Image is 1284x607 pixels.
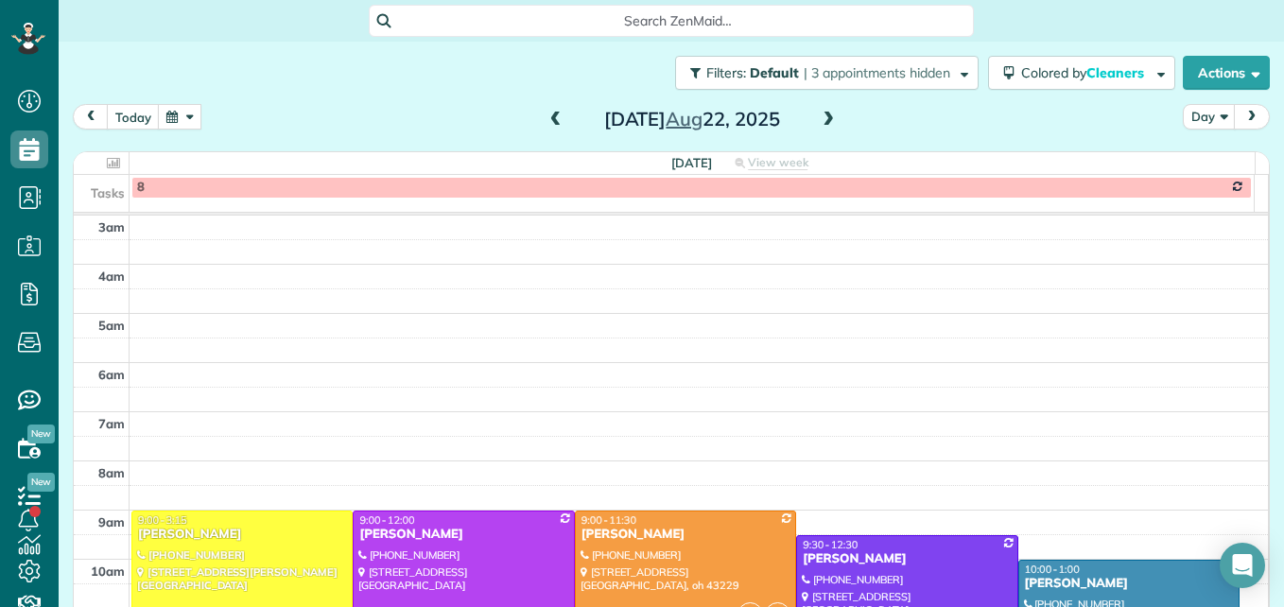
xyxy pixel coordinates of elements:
span: 9:30 - 12:30 [803,538,858,551]
span: 3am [98,219,125,234]
a: Filters: Default | 3 appointments hidden [666,56,979,90]
div: [PERSON_NAME] [358,527,568,543]
button: prev [73,104,109,130]
span: Colored by [1021,64,1151,81]
button: Colored byCleaners [988,56,1175,90]
button: next [1234,104,1270,130]
span: View week [748,155,808,170]
div: [PERSON_NAME] [802,551,1012,567]
span: 4am [98,269,125,284]
span: 5am [98,318,125,333]
button: today [107,104,160,130]
span: 6am [98,367,125,382]
span: 7am [98,416,125,431]
button: Actions [1183,56,1270,90]
button: Filters: Default | 3 appointments hidden [675,56,979,90]
h2: [DATE] 22, 2025 [574,109,810,130]
span: New [27,473,55,492]
button: Day [1183,104,1236,130]
span: 9:00 - 11:30 [581,513,636,527]
div: [PERSON_NAME] [137,527,347,543]
div: [PERSON_NAME] [1024,576,1234,592]
span: Default [750,64,800,81]
span: 8am [98,465,125,480]
div: [PERSON_NAME] [581,527,790,543]
span: 10:00 - 1:00 [1025,563,1080,576]
span: [DATE] [671,155,712,170]
span: 10am [91,564,125,579]
span: | 3 appointments hidden [804,64,950,81]
span: 9:00 - 12:00 [359,513,414,527]
span: 9am [98,514,125,529]
span: 9:00 - 3:15 [138,513,187,527]
span: Filters: [706,64,746,81]
span: New [27,425,55,443]
div: Open Intercom Messenger [1220,543,1265,588]
span: 8 [137,180,145,195]
span: Aug [666,107,703,130]
span: Cleaners [1086,64,1147,81]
